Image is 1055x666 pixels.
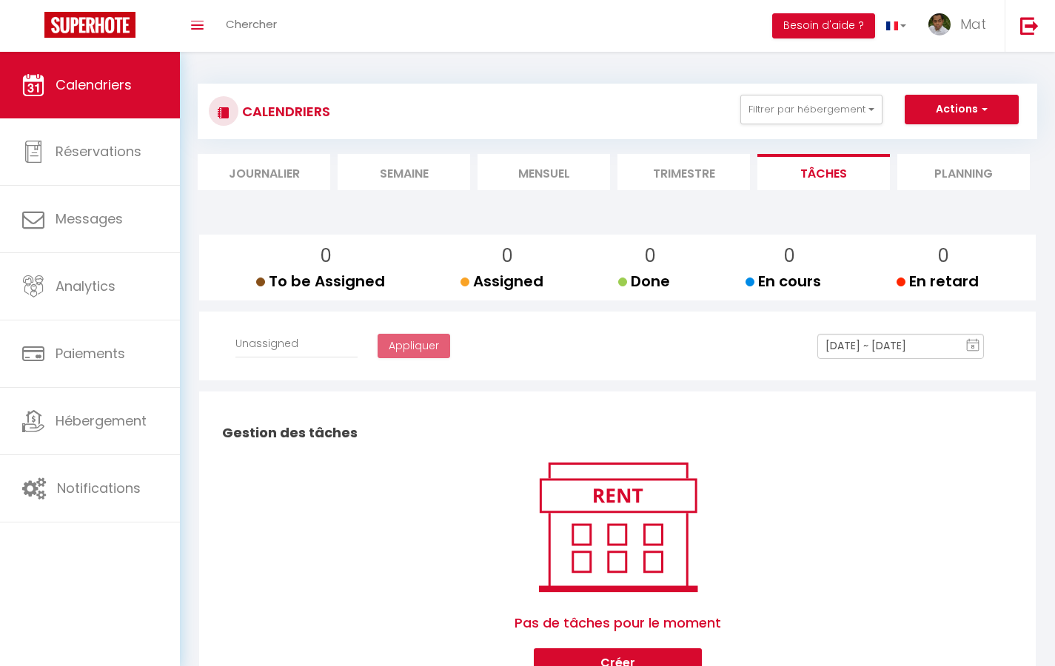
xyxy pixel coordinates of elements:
[57,479,141,497] span: Notifications
[515,598,721,648] span: Pas de tâches pour le moment
[897,271,979,292] span: En retard
[460,271,543,292] span: Assigned
[960,15,986,33] span: Mat
[472,242,543,270] p: 0
[44,12,135,38] img: Super Booking
[268,242,385,270] p: 0
[56,142,141,161] span: Réservations
[56,277,115,295] span: Analytics
[226,16,277,32] span: Chercher
[378,334,450,359] button: Appliquer
[928,13,951,36] img: ...
[817,334,984,359] input: Select Date Range
[338,154,470,190] li: Semaine
[56,75,132,94] span: Calendriers
[1020,16,1039,35] img: logout
[740,95,882,124] button: Filtrer par hébergement
[12,6,56,50] button: Ouvrir le widget de chat LiveChat
[757,242,821,270] p: 0
[256,271,385,292] span: To be Assigned
[772,13,875,38] button: Besoin d'aide ?
[908,242,979,270] p: 0
[523,456,712,598] img: rent.png
[746,271,821,292] span: En cours
[905,95,1019,124] button: Actions
[630,242,670,270] p: 0
[971,343,975,350] text: 8
[618,271,670,292] span: Done
[56,344,125,363] span: Paiements
[56,411,147,430] span: Hébergement
[617,154,750,190] li: Trimestre
[478,154,610,190] li: Mensuel
[757,154,890,190] li: Tâches
[238,95,330,128] h3: CALENDRIERS
[218,410,1017,456] h2: Gestion des tâches
[56,209,123,228] span: Messages
[198,154,330,190] li: Journalier
[897,154,1030,190] li: Planning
